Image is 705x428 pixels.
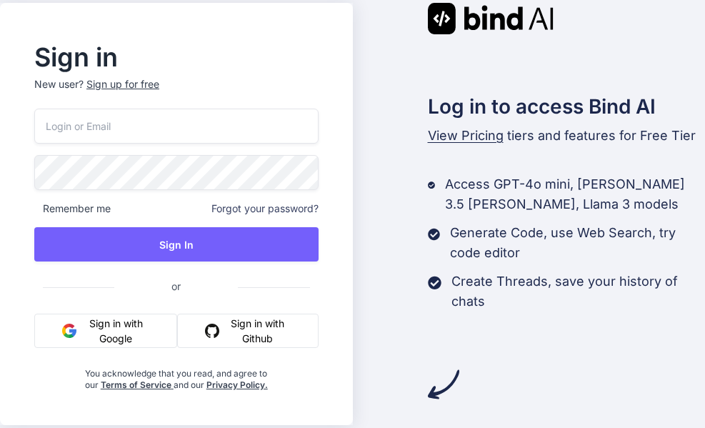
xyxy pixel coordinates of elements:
a: Privacy Policy. [206,379,268,390]
input: Login or Email [34,109,319,144]
div: You acknowledge that you read, and agree to our and our [81,359,271,391]
button: Sign In [34,227,319,262]
p: Generate Code, use Web Search, try code editor [450,223,705,263]
p: New user? [34,77,319,109]
a: Terms of Service [101,379,174,390]
span: Forgot your password? [211,201,319,216]
p: Access GPT-4o mini, [PERSON_NAME] 3.5 [PERSON_NAME], Llama 3 models [445,174,705,214]
button: Sign in with Github [177,314,318,348]
span: View Pricing [428,128,504,143]
img: arrow [428,369,459,400]
span: or [114,269,238,304]
img: Bind AI logo [428,3,554,34]
div: Sign up for free [86,77,159,91]
button: Sign in with Google [34,314,177,348]
img: github [205,324,219,338]
img: google [62,324,76,338]
span: Remember me [34,201,111,216]
h2: Sign in [34,46,319,69]
p: Create Threads, save your history of chats [451,272,705,312]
